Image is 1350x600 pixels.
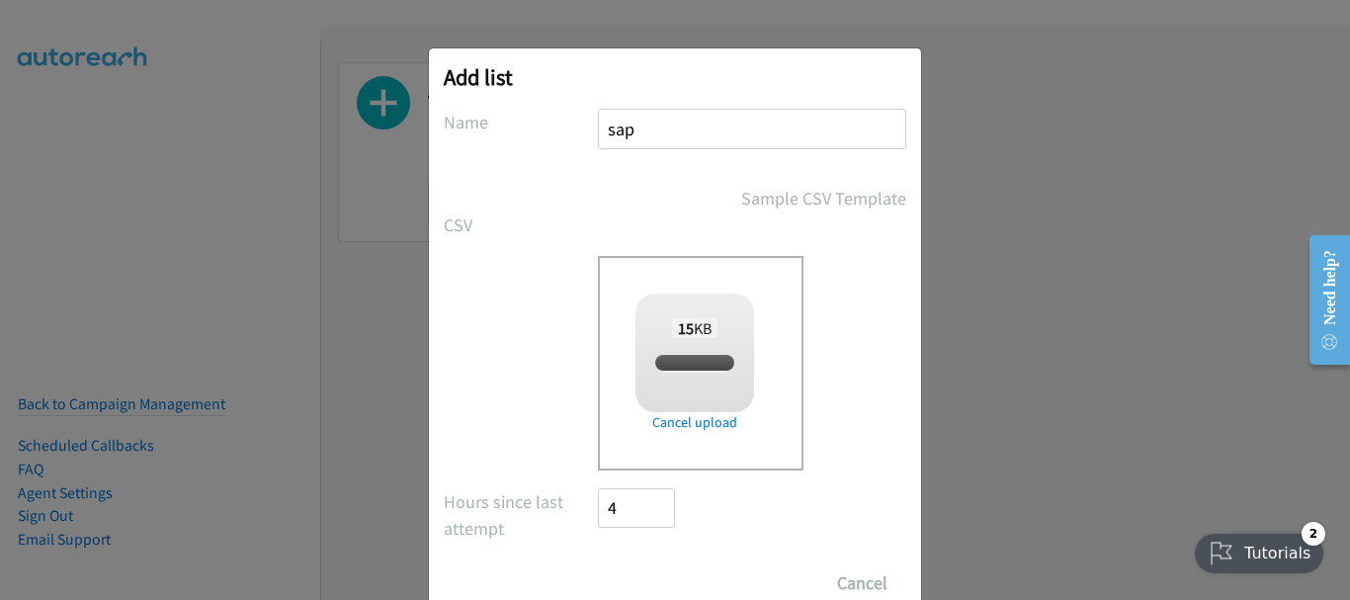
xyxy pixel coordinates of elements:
[444,488,598,542] label: Hours since last attempt
[678,318,694,338] strong: 15
[444,212,598,238] label: CSV
[662,354,727,373] span: sap 12.csv
[672,318,718,338] span: KB
[741,185,906,212] a: Sample CSV Template
[635,412,754,433] a: Cancel upload
[1183,514,1335,585] iframe: Checklist
[1293,221,1350,379] iframe: Resource Center
[444,109,598,135] label: Name
[444,63,906,91] h2: Add list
